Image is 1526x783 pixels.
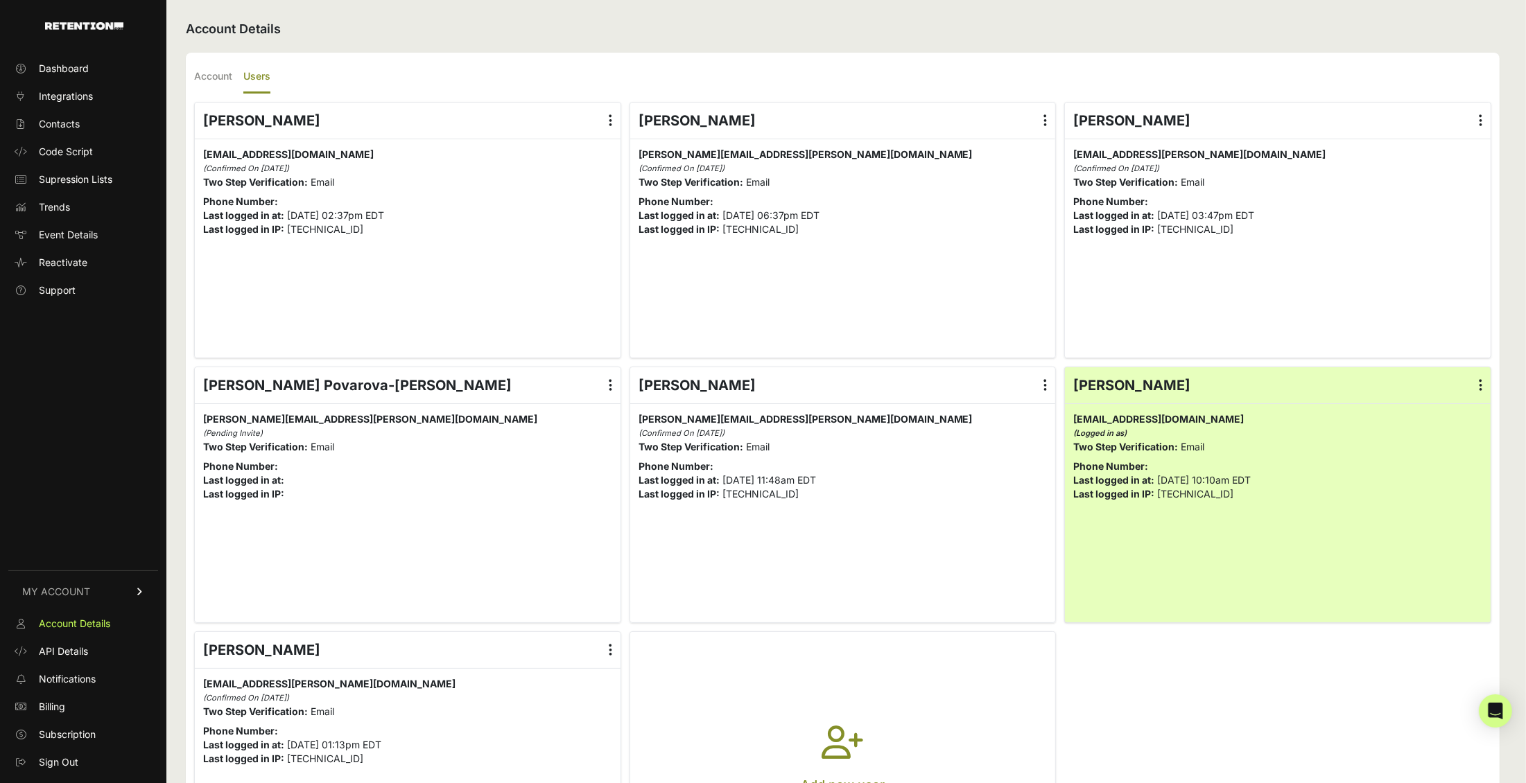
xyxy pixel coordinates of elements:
[203,176,308,188] strong: Two Step Verification:
[8,668,158,690] a: Notifications
[1073,441,1178,452] strong: Two Step Verification:
[1073,148,1326,160] span: [EMAIL_ADDRESS][PERSON_NAME][DOMAIN_NAME]
[203,725,278,737] strong: Phone Number:
[8,696,158,718] a: Billing
[39,672,96,686] span: Notifications
[203,474,284,486] strong: Last logged in at:
[203,488,284,500] strong: Last logged in IP:
[8,141,158,163] a: Code Script
[639,441,743,452] strong: Two Step Verification:
[22,585,90,599] span: MY ACCOUNT
[311,176,334,188] span: Email
[195,367,621,403] div: [PERSON_NAME] Povarova-[PERSON_NAME]
[8,168,158,191] a: Supression Lists
[1073,488,1154,500] strong: Last logged in IP:
[1073,176,1178,188] strong: Two Step Verification:
[203,460,278,472] strong: Phone Number:
[8,613,158,635] a: Account Details
[639,223,720,235] strong: Last logged in IP:
[639,148,973,160] span: [PERSON_NAME][EMAIL_ADDRESS][PERSON_NAME][DOMAIN_NAME]
[311,705,334,717] span: Email
[1073,209,1154,221] strong: Last logged in at:
[639,209,720,221] strong: Last logged in at:
[39,145,93,159] span: Code Script
[203,195,278,207] strong: Phone Number:
[203,705,308,717] strong: Two Step Verification:
[203,753,284,764] strong: Last logged in IP:
[39,700,65,714] span: Billing
[1073,195,1148,207] strong: Phone Number:
[1073,474,1154,486] strong: Last logged in at:
[722,209,820,221] span: [DATE] 06:37pm EDT
[746,176,770,188] span: Email
[639,428,725,438] i: (Confirmed On [DATE])
[639,460,713,472] strong: Phone Number:
[1479,694,1512,728] div: Open Intercom Messenger
[722,223,799,235] span: [TECHNICAL_ID]
[1157,474,1251,486] span: [DATE] 10:10am EDT
[39,228,98,242] span: Event Details
[39,173,112,186] span: Supression Lists
[203,428,263,438] i: (Pending Invite)
[722,474,816,486] span: [DATE] 11:48am EDT
[203,678,456,689] span: [EMAIL_ADDRESS][PERSON_NAME][DOMAIN_NAME]
[195,632,621,668] div: [PERSON_NAME]
[1157,223,1233,235] span: [TECHNICAL_ID]
[311,441,334,452] span: Email
[39,256,87,270] span: Reactivate
[722,488,799,500] span: [TECHNICAL_ID]
[1073,164,1159,173] i: (Confirmed On [DATE])
[39,200,70,214] span: Trends
[203,693,289,703] i: (Confirmed On [DATE])
[639,413,973,425] span: [PERSON_NAME][EMAIL_ADDRESS][PERSON_NAME][DOMAIN_NAME]
[639,488,720,500] strong: Last logged in IP:
[203,148,374,160] span: [EMAIL_ADDRESS][DOMAIN_NAME]
[746,441,770,452] span: Email
[1073,413,1244,425] span: [EMAIL_ADDRESS][DOMAIN_NAME]
[630,367,1056,403] div: [PERSON_NAME]
[8,570,158,613] a: MY ACCOUNT
[1157,488,1233,500] span: [TECHNICAL_ID]
[39,89,93,103] span: Integrations
[243,61,270,94] label: Users
[39,62,89,76] span: Dashboard
[8,252,158,274] a: Reactivate
[203,209,284,221] strong: Last logged in at:
[39,117,80,131] span: Contacts
[8,58,158,80] a: Dashboard
[1181,176,1204,188] span: Email
[287,223,363,235] span: [TECHNICAL_ID]
[1157,209,1254,221] span: [DATE] 03:47pm EDT
[39,283,76,297] span: Support
[8,279,158,301] a: Support
[1073,428,1127,438] i: (Logged in as)
[45,22,123,30] img: Retention.com
[1065,103,1491,139] div: [PERSON_NAME]
[194,61,232,94] label: Account
[8,113,158,135] a: Contacts
[8,640,158,662] a: API Details
[1065,367,1491,403] div: [PERSON_NAME]
[287,753,363,764] span: [TECHNICAL_ID]
[186,19,1500,39] h2: Account Details
[39,617,110,631] span: Account Details
[1181,441,1204,452] span: Email
[1073,223,1154,235] strong: Last logged in IP:
[39,644,88,658] span: API Details
[639,195,713,207] strong: Phone Number:
[1073,460,1148,472] strong: Phone Number:
[203,413,537,425] span: [PERSON_NAME][EMAIL_ADDRESS][PERSON_NAME][DOMAIN_NAME]
[203,223,284,235] strong: Last logged in IP:
[8,723,158,746] a: Subscription
[195,103,621,139] div: [PERSON_NAME]
[203,441,308,452] strong: Two Step Verification:
[203,739,284,750] strong: Last logged in at:
[639,164,725,173] i: (Confirmed On [DATE])
[8,751,158,773] a: Sign Out
[630,103,1056,139] div: [PERSON_NAME]
[8,85,158,107] a: Integrations
[8,196,158,218] a: Trends
[39,755,78,769] span: Sign Out
[287,739,381,750] span: [DATE] 01:13pm EDT
[203,164,289,173] i: (Confirmed On [DATE])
